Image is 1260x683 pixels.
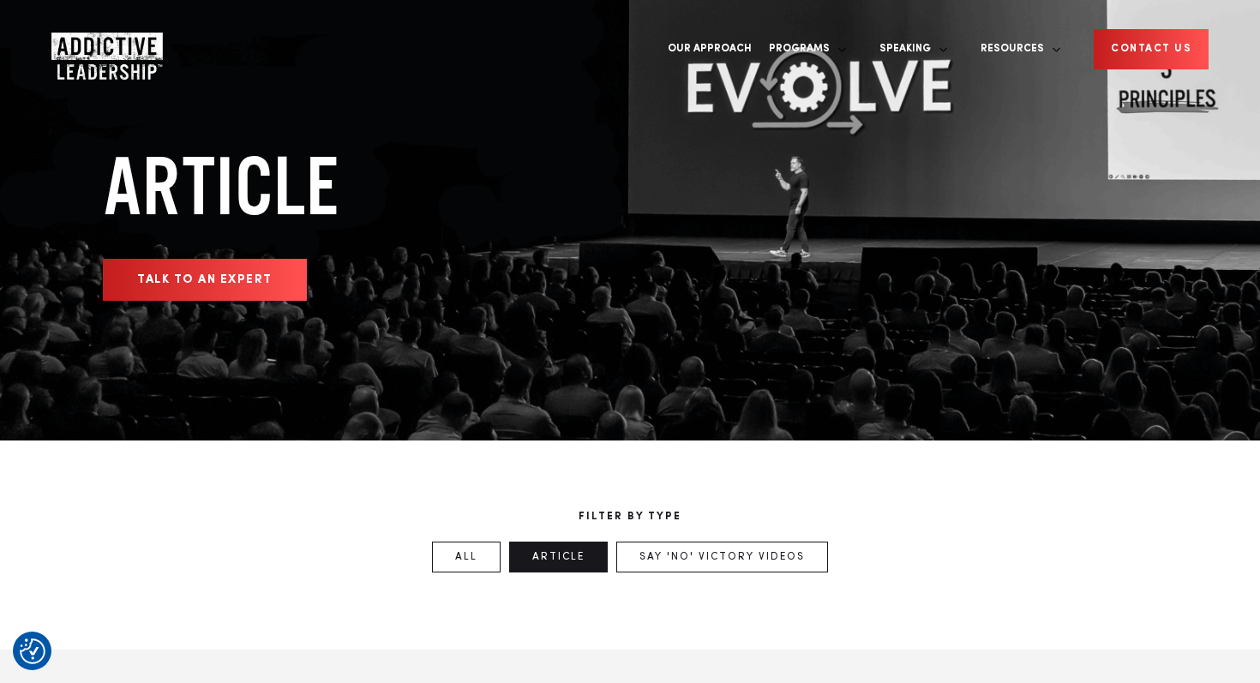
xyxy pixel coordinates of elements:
img: Revisit consent button [20,638,45,664]
a: CONTACT US [1094,29,1209,69]
a: Article [509,542,608,572]
p: FILTER BY TYPE [103,509,1157,524]
a: Speaking [871,17,948,81]
a: Home [51,33,154,67]
button: Consent Preferences [20,638,45,664]
a: All [432,542,501,572]
h1: Article [103,139,900,233]
a: Programs [760,17,847,81]
a: Our Approach [659,17,760,81]
a: Resources [972,17,1061,81]
a: Say 'No' Victory Videos [616,542,828,572]
a: Talk to an expert [103,259,307,301]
